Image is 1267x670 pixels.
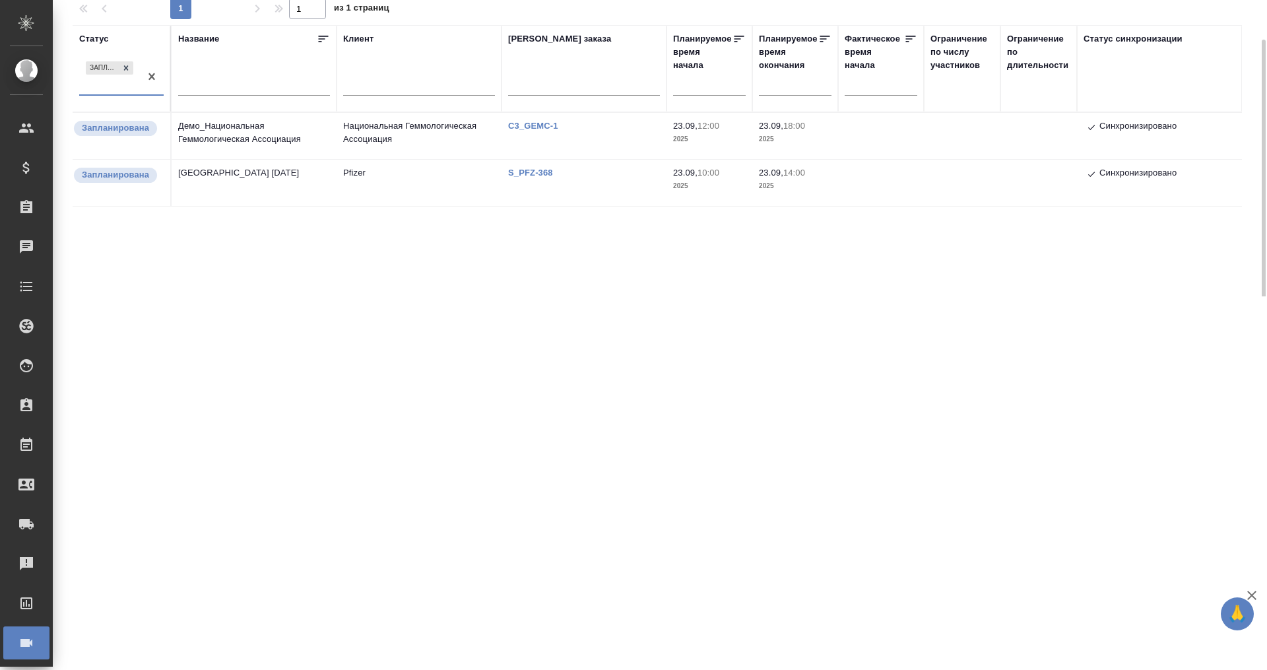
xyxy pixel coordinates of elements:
[673,168,698,178] p: 23.09,
[698,168,719,178] p: 10:00
[673,180,746,193] p: 2025
[337,160,502,206] td: Pfizer
[508,168,563,178] a: S_PFZ-368
[1084,32,1183,46] div: Статус синхронизации
[337,113,502,159] td: Национальная Геммологическая Ассоциация
[783,121,805,131] p: 18:00
[759,168,783,178] p: 23.09,
[783,168,805,178] p: 14:00
[759,32,818,72] div: Планируемое время окончания
[79,32,109,46] div: Статус
[84,60,135,77] div: Запланирована
[673,32,732,72] div: Планируемое время начала
[930,32,994,72] div: Ограничение по числу участников
[172,113,337,159] td: Демо_Национальная Геммологическая Ассоциация
[508,121,568,131] a: C3_GEMC-1
[82,168,149,182] p: Запланирована
[1007,32,1070,72] div: Ограничение по длительности
[673,121,698,131] p: 23.09,
[845,32,904,72] div: Фактическое время начала
[759,133,831,146] p: 2025
[82,121,149,135] p: Запланирована
[673,133,746,146] p: 2025
[178,32,219,46] div: Название
[1099,119,1177,135] p: Синхронизировано
[1221,597,1254,630] button: 🙏
[759,121,783,131] p: 23.09,
[86,61,119,75] div: Запланирована
[759,180,831,193] p: 2025
[172,160,337,206] td: [GEOGRAPHIC_DATA] [DATE]
[698,121,719,131] p: 12:00
[1226,600,1249,628] span: 🙏
[1099,166,1177,182] p: Синхронизировано
[343,32,374,46] div: Клиент
[508,32,611,46] div: [PERSON_NAME] заказа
